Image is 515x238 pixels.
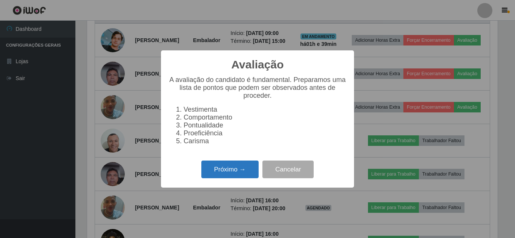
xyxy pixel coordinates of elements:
li: Pontualidade [184,121,346,129]
h2: Avaliação [231,58,284,71]
li: Comportamento [184,114,346,121]
li: Proeficiência [184,129,346,137]
li: Carisma [184,137,346,145]
p: A avaliação do candidato é fundamental. Preparamos uma lista de pontos que podem ser observados a... [169,76,346,100]
button: Próximo → [201,161,259,178]
li: Vestimenta [184,106,346,114]
button: Cancelar [262,161,314,178]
